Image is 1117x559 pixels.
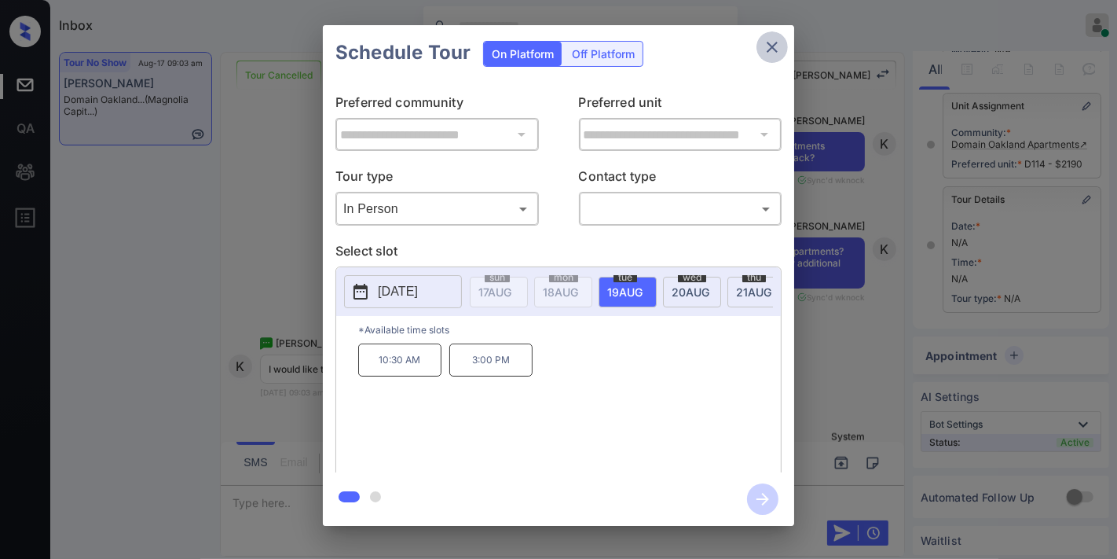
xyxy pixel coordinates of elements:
[335,241,782,267] p: Select slot
[344,275,462,308] button: [DATE]
[484,42,562,66] div: On Platform
[672,285,709,299] span: 20 AUG
[564,42,643,66] div: Off Platform
[323,25,483,80] h2: Schedule Tour
[358,316,781,344] p: *Available time slots
[727,277,786,307] div: date-select
[358,344,441,377] p: 10:30 AM
[607,285,643,299] span: 19 AUG
[335,93,539,118] p: Preferred community
[663,277,721,307] div: date-select
[613,273,637,282] span: tue
[756,31,788,63] button: close
[579,93,782,118] p: Preferred unit
[678,273,706,282] span: wed
[339,196,535,222] div: In Person
[738,479,788,520] button: btn-next
[335,167,539,192] p: Tour type
[449,344,533,377] p: 3:00 PM
[599,277,657,307] div: date-select
[378,282,418,301] p: [DATE]
[579,167,782,192] p: Contact type
[742,273,766,282] span: thu
[736,285,771,299] span: 21 AUG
